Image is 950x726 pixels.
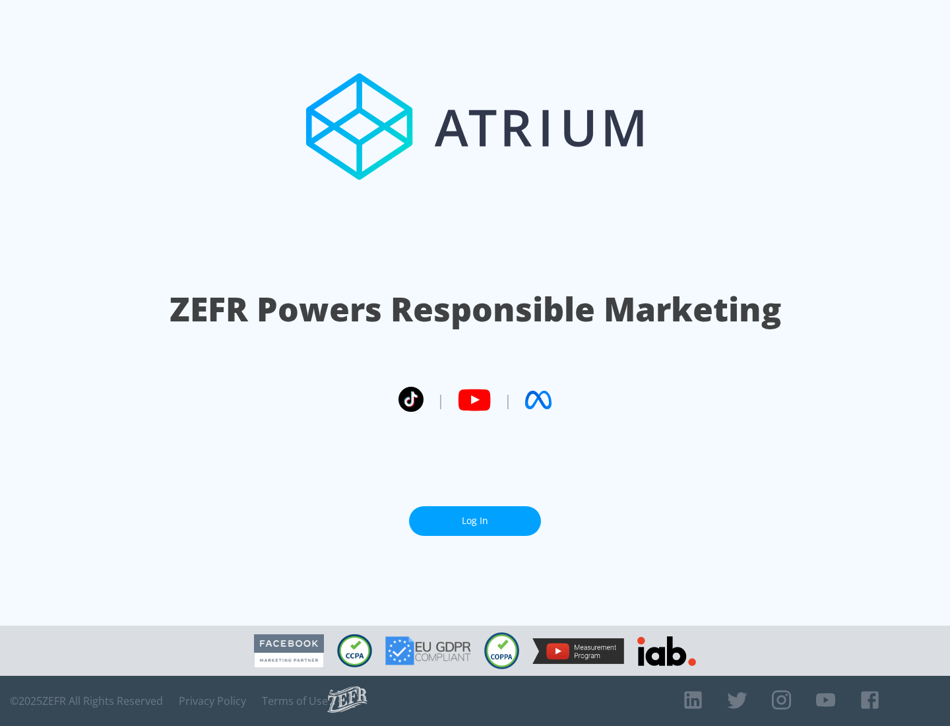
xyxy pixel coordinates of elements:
a: Log In [409,506,541,536]
img: CCPA Compliant [337,634,372,667]
img: GDPR Compliant [385,636,471,665]
img: COPPA Compliant [484,632,519,669]
a: Privacy Policy [179,694,246,708]
h1: ZEFR Powers Responsible Marketing [170,286,781,332]
span: | [504,390,512,410]
img: YouTube Measurement Program [532,638,624,664]
span: © 2025 ZEFR All Rights Reserved [10,694,163,708]
a: Terms of Use [262,694,328,708]
img: Facebook Marketing Partner [254,634,324,668]
span: | [437,390,445,410]
img: IAB [637,636,696,666]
